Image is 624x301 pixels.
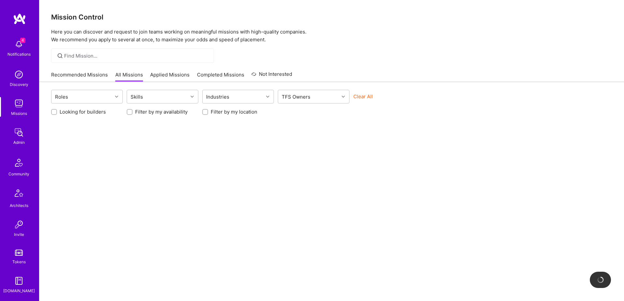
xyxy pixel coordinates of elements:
[197,71,244,82] a: Completed Missions
[56,52,64,60] i: icon SearchGrey
[12,274,25,287] img: guide book
[51,28,612,44] p: Here you can discover and request to join teams working on meaningful missions with high-quality ...
[3,287,35,294] div: [DOMAIN_NAME]
[53,92,70,102] div: Roles
[12,126,25,139] img: admin teamwork
[129,92,145,102] div: Skills
[280,92,312,102] div: TFS Owners
[211,108,257,115] label: Filter by my location
[10,202,28,209] div: Architects
[191,95,194,98] i: icon Chevron
[8,171,29,177] div: Community
[10,81,28,88] div: Discovery
[115,95,118,98] i: icon Chevron
[150,71,190,82] a: Applied Missions
[11,110,27,117] div: Missions
[12,258,26,265] div: Tokens
[11,155,27,171] img: Community
[266,95,269,98] i: icon Chevron
[12,97,25,110] img: teamwork
[20,38,25,43] span: 4
[205,92,231,102] div: Industries
[12,38,25,51] img: bell
[135,108,188,115] label: Filter by my availability
[15,250,23,256] img: tokens
[64,52,209,59] input: Find Mission...
[7,51,31,58] div: Notifications
[51,71,108,82] a: Recommended Missions
[13,13,26,25] img: logo
[60,108,106,115] label: Looking for builders
[13,139,25,146] div: Admin
[342,95,345,98] i: icon Chevron
[353,93,373,100] button: Clear All
[14,231,24,238] div: Invite
[51,13,612,21] h3: Mission Control
[12,218,25,231] img: Invite
[11,186,27,202] img: Architects
[12,68,25,81] img: discovery
[251,70,292,82] a: Not Interested
[115,71,143,82] a: All Missions
[596,276,604,284] img: loading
